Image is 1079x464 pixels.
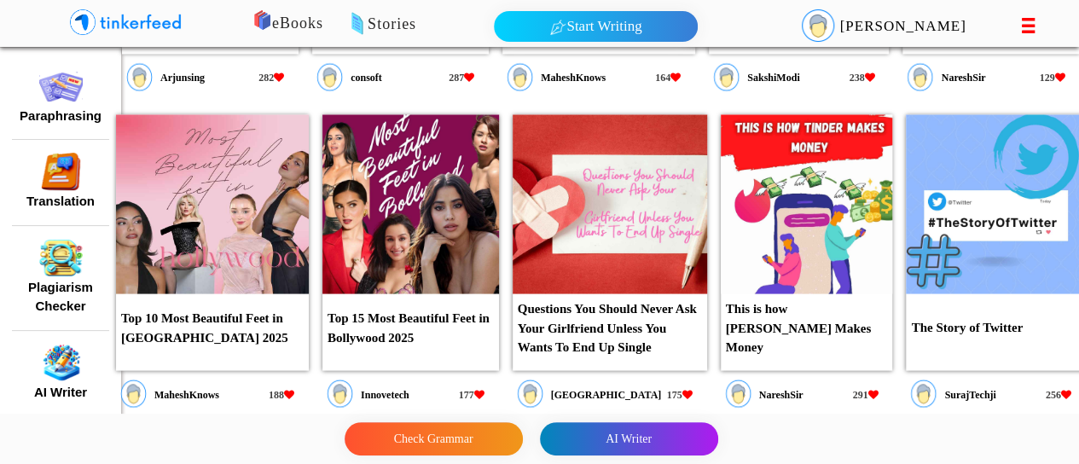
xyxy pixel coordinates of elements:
[721,199,893,365] a: This is how [PERSON_NAME] Makes Money
[39,67,83,106] img: paraphrase.png
[540,422,718,455] button: AI Writer
[353,379,417,394] p: Innovetech
[436,70,487,95] div: 287
[642,70,693,95] div: 164
[246,70,297,95] div: 282
[322,199,499,345] a: Top 15 Most Beautiful Feet in Bollywood 2025
[713,62,740,91] img: profile_icon.png
[345,422,523,455] button: Check Grammar
[153,62,212,78] p: Arjunsing
[116,114,309,293] img: 3036.png
[39,344,83,382] img: 1.png
[1027,70,1078,95] div: 129
[327,379,353,408] img: profile_icon.png
[839,386,890,411] div: 291
[116,304,309,352] p: Top 10 Most Beautiful Feet in [GEOGRAPHIC_DATA] 2025
[126,62,153,91] img: profile_icon.png
[751,379,811,394] p: NareshSir
[120,379,147,408] img: profile_icon.png
[910,379,937,408] img: profile_icon.png
[230,12,705,36] p: eBooks
[322,114,499,293] img: 3032.png
[39,153,83,191] img: translate%20icon.png
[116,199,309,345] a: Top 10 Most Beautiful Feet in [GEOGRAPHIC_DATA] 2025
[322,304,499,352] p: Top 15 Most Beautiful Feet in Bollywood 2025
[256,386,307,411] div: 188
[721,114,893,293] img: 3017.png
[513,293,707,362] p: Questions You Should Never Ask Your Girlfriend Unless You Wants To End Up Single
[513,114,707,293] img: 3018.png
[654,386,705,411] div: 175
[907,62,933,91] img: profile_icon.png
[513,199,707,365] a: Questions You Should Never Ask Your Girlfriend Unless You Wants To End Up Single
[836,70,887,95] div: 238
[147,379,227,394] p: MaheshKnows
[343,62,390,78] p: consoft
[494,11,698,42] button: Start Writing
[39,239,83,277] img: 2.png
[740,62,807,78] p: SakshiModi
[29,382,92,403] button: AI Writer
[517,379,543,408] img: profile_icon.png
[21,191,100,212] button: Translation
[725,379,751,408] img: profile_icon.png
[298,13,773,37] p: Stories
[835,11,970,42] p: [PERSON_NAME]
[937,379,1003,394] p: SurajTechji
[15,106,107,127] button: Paraphrasing
[543,379,670,394] p: [GEOGRAPHIC_DATA]
[533,62,613,78] p: MaheshKnows
[507,62,533,91] img: profile_icon.png
[446,386,497,411] div: 177
[721,293,893,362] p: This is how [PERSON_NAME] Makes Money
[316,62,343,91] img: profile_icon.png
[933,62,993,78] p: NareshSir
